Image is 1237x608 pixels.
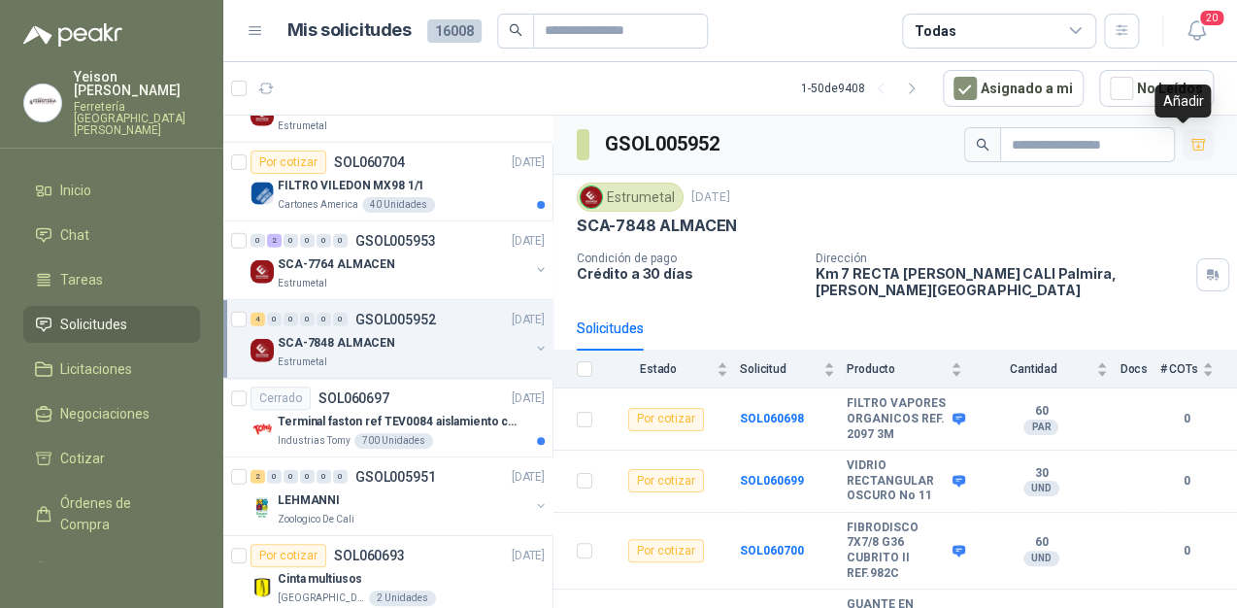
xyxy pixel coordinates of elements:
b: VIDRIO RECTANGULAR OSCURO No 11 [847,458,948,504]
p: [DATE] [512,311,545,329]
a: Chat [23,217,200,253]
div: 0 [284,313,298,326]
a: 4 0 0 0 0 0 GSOL005952[DATE] Company LogoSCA-7848 ALMACENEstrumetal [251,308,549,370]
span: Cantidad [974,362,1092,376]
div: 4 [251,313,265,326]
a: Tareas [23,261,200,298]
div: 0 [300,313,315,326]
b: FIBRODISCO 7X7/8 G36 CUBRITO II REF.982C [847,521,948,581]
div: Solicitudes [577,318,644,339]
p: LEHMANNI [278,491,340,510]
span: Negociaciones [60,403,150,424]
div: 1 - 50 de 9408 [801,73,927,104]
p: SCA-7848 ALMACEN [278,334,395,353]
p: Km 7 RECTA [PERSON_NAME] CALI Palmira , [PERSON_NAME][GEOGRAPHIC_DATA] [816,265,1188,298]
p: SOL060704 [334,155,405,169]
b: 30 [974,466,1108,482]
img: Company Logo [251,575,274,598]
div: PAR [1023,420,1058,435]
div: Por cotizar [251,544,326,567]
p: Crédito a 30 días [577,265,800,282]
p: Dirección [816,252,1188,265]
a: Licitaciones [23,351,200,388]
img: Company Logo [251,418,274,441]
span: Chat [60,224,89,246]
p: Industrias Tomy [278,433,351,449]
a: CerradoSOL060697[DATE] Company LogoTerminal faston ref TEV0084 aislamiento completoIndustrias Tom... [223,379,552,457]
button: Asignado a mi [943,70,1084,107]
span: Producto [847,362,947,376]
a: Negociaciones [23,395,200,432]
p: [DATE] [512,547,545,565]
div: Por cotizar [251,151,326,174]
div: 2 [251,470,265,484]
span: Órdenes de Compra [60,492,182,535]
div: Todas [915,20,955,42]
p: Condición de pago [577,252,800,265]
div: Estrumetal [577,183,684,212]
b: 60 [974,535,1108,551]
button: No Leídos [1099,70,1214,107]
div: 0 [333,234,348,248]
th: Cantidad [974,351,1120,388]
span: Inicio [60,180,91,201]
a: Órdenes de Compra [23,485,200,543]
th: Estado [604,351,740,388]
th: Producto [847,351,974,388]
div: 2 Unidades [369,591,436,606]
p: Estrumetal [278,355,327,370]
div: 0 [284,470,298,484]
b: 0 [1159,472,1214,490]
p: Estrumetal [278,276,327,291]
p: FILTRO VILEDON MX98 1/1 [278,177,424,195]
p: [DATE] [512,389,545,408]
span: Estado [604,362,713,376]
span: search [976,138,989,152]
p: [DATE] [691,188,730,207]
div: UND [1023,551,1059,566]
th: # COTs [1159,351,1237,388]
div: 0 [333,313,348,326]
a: Por cotizarSOL060704[DATE] Company LogoFILTRO VILEDON MX98 1/1Cartones America40 Unidades [223,143,552,221]
p: GSOL005953 [355,234,436,248]
span: Licitaciones [60,358,132,380]
a: Inicio [23,172,200,209]
div: Por cotizar [628,539,704,562]
div: 0 [267,313,282,326]
b: 0 [1159,542,1214,560]
th: Docs [1120,351,1159,388]
span: Solicitud [740,362,819,376]
b: 60 [974,404,1108,420]
div: 0 [267,470,282,484]
div: 0 [251,234,265,248]
b: FILTRO VAPORES ORGANICOS REF. 2097 3M [847,396,948,442]
a: Remisiones [23,551,200,588]
b: SOL060700 [740,544,804,557]
p: Ferretería [GEOGRAPHIC_DATA][PERSON_NAME] [74,101,200,136]
div: 0 [300,234,315,248]
a: SOL060698 [740,412,804,425]
div: 40 Unidades [362,197,435,213]
div: 0 [317,313,331,326]
p: Zoologico De Cali [278,512,354,527]
a: Solicitudes [23,306,200,343]
p: SCA-7764 ALMACEN [278,255,395,274]
p: SOL060693 [334,549,405,562]
div: 0 [317,234,331,248]
a: Cotizar [23,440,200,477]
div: 0 [300,470,315,484]
p: Cinta multiusos [278,570,362,589]
img: Company Logo [251,339,274,362]
a: 2 0 0 0 0 0 GSOL005951[DATE] Company LogoLEHMANNIZoologico De Cali [251,465,549,527]
span: search [509,23,522,37]
p: SOL060697 [318,391,389,405]
button: 20 [1179,14,1214,49]
h1: Mis solicitudes [287,17,412,45]
div: 700 Unidades [354,433,433,449]
img: Company Logo [581,186,602,208]
p: Estrumetal [278,118,327,134]
a: 0 2 0 0 0 0 GSOL005953[DATE] Company LogoSCA-7764 ALMACENEstrumetal [251,229,549,291]
img: Company Logo [251,260,274,284]
b: SOL060699 [740,474,804,488]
